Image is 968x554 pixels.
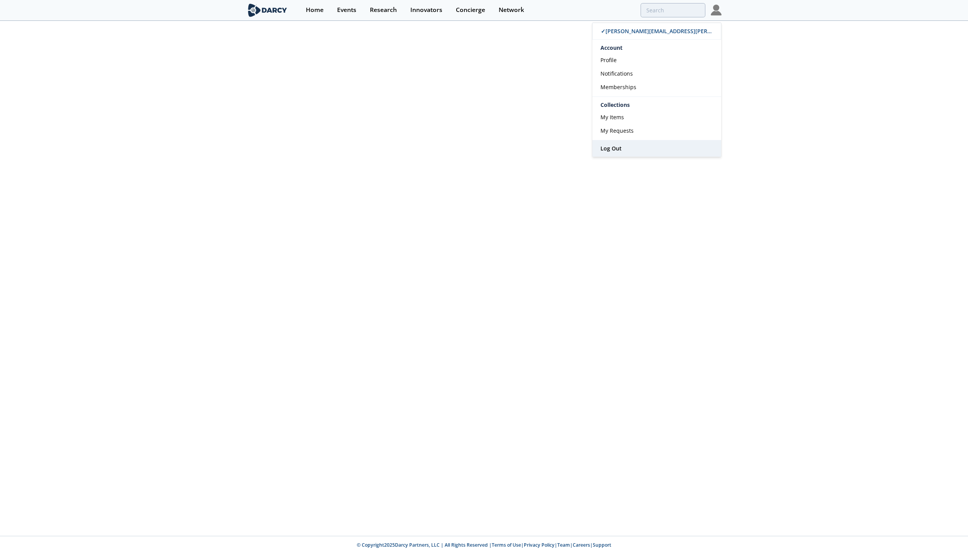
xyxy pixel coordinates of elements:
span: ✓ [PERSON_NAME][EMAIL_ADDRESS][PERSON_NAME][DOMAIN_NAME] [601,27,783,35]
a: Notifications [592,67,721,80]
span: Memberships [600,83,636,91]
a: ✓[PERSON_NAME][EMAIL_ADDRESS][PERSON_NAME][DOMAIN_NAME] [592,23,721,40]
div: Collections [592,100,721,110]
a: Careers [573,542,590,548]
a: Privacy Policy [524,542,555,548]
span: My Items [600,113,624,121]
a: Log Out [592,140,721,157]
a: Terms of Use [492,542,521,548]
img: Profile [711,5,722,15]
div: Events [337,7,356,13]
span: Notifications [600,70,633,77]
div: Research [370,7,397,13]
img: logo-wide.svg [246,3,288,17]
span: Log Out [600,145,622,152]
a: Memberships [592,80,721,94]
div: Network [499,7,524,13]
span: My Requests [600,127,634,134]
div: Concierge [456,7,485,13]
p: © Copyright 2025 Darcy Partners, LLC | All Rights Reserved | | | | | [199,542,769,549]
span: Profile [600,56,617,64]
div: Innovators [410,7,442,13]
a: Support [593,542,611,548]
a: My Items [592,110,721,124]
a: My Requests [592,124,721,137]
div: Home [306,7,324,13]
a: Team [557,542,570,548]
a: Profile [592,53,721,67]
input: Advanced Search [641,3,705,17]
div: Account [592,40,721,53]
